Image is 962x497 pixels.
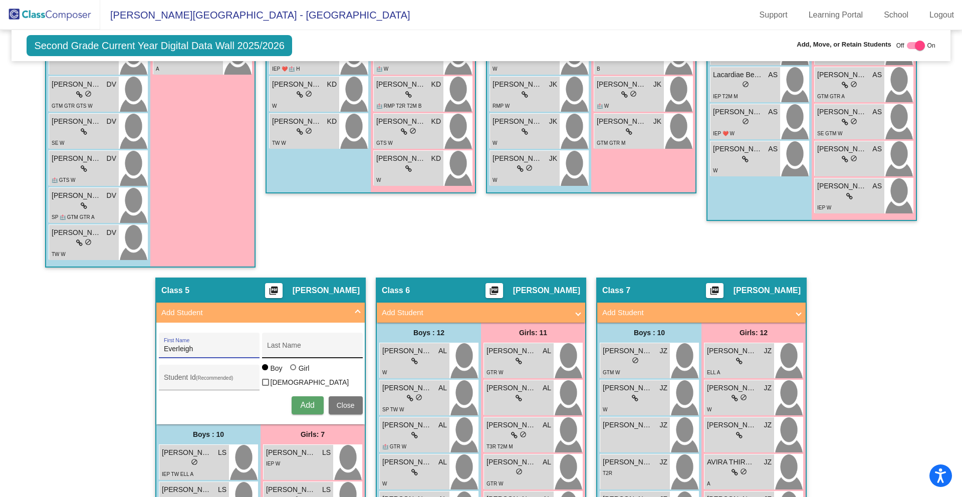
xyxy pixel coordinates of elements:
span: LS [322,484,331,495]
span: SP 🏥 GTM GTR A [52,214,95,220]
span: [PERSON_NAME] [603,383,653,393]
mat-panel-title: Add Student [161,307,348,319]
span: RMP W [493,103,510,109]
span: Class 7 [602,286,630,296]
a: Support [752,7,796,23]
span: AS [872,181,882,191]
span: do_not_disturb_alt [85,238,92,245]
span: AL [543,383,551,393]
span: W [376,177,381,183]
span: JZ [764,346,772,356]
span: GTR W [487,481,503,486]
span: AL [543,457,551,467]
span: do_not_disturb_alt [85,90,92,97]
span: LS [322,447,331,458]
span: do_not_disturb_alt [305,127,312,134]
span: A [707,481,710,486]
span: W [713,168,717,173]
button: Add [292,396,324,414]
span: AL [543,420,551,430]
span: JK [549,116,557,127]
span: DV [107,190,116,201]
span: AL [438,346,447,356]
span: [DEMOGRAPHIC_DATA] [271,376,349,388]
span: AL [543,346,551,356]
div: Girl [298,363,310,373]
span: JK [549,79,557,90]
mat-icon: picture_as_pdf [268,286,280,300]
div: Boys : 10 [156,424,261,444]
span: IEP ❤️ W [713,131,735,136]
span: do_not_disturb_alt [520,431,527,438]
span: KD [327,116,337,127]
span: do_not_disturb_alt [742,81,749,88]
span: [PERSON_NAME] [382,346,432,356]
span: [PERSON_NAME] [817,181,867,191]
span: Lacardiae Bencie [713,70,763,80]
span: KD [431,153,441,164]
span: 🏥 RMP T2R T2M B [376,103,421,109]
span: [PERSON_NAME] [487,383,537,393]
div: Boys : 10 [597,323,701,343]
span: [PERSON_NAME][GEOGRAPHIC_DATA] - [GEOGRAPHIC_DATA] [100,7,410,23]
span: 🏥 W [597,103,609,109]
span: [PERSON_NAME] [603,457,653,467]
span: [PERSON_NAME] [487,457,537,467]
span: 🏥 W [376,66,388,72]
div: Boy [270,363,283,373]
span: 🏥 GTR W [382,444,406,449]
span: do_not_disturb_alt [740,468,747,475]
mat-expansion-panel-header: Add Student [377,303,585,323]
span: SE GTM W [817,131,843,136]
span: do_not_disturb_alt [630,90,637,97]
span: [PERSON_NAME] [382,383,432,393]
span: AL [438,383,447,393]
span: W [493,140,497,146]
span: SE W [52,140,65,146]
a: Logout [921,7,962,23]
a: Learning Portal [801,7,871,23]
span: AS [872,144,882,154]
span: DV [107,227,116,238]
span: do_not_disturb_alt [850,155,857,162]
span: W [382,481,387,486]
div: Girls: 12 [701,323,806,343]
span: AS [768,70,778,80]
input: First Name [164,345,254,353]
span: [PERSON_NAME] [817,107,867,117]
span: T2R [603,470,612,476]
span: LS [218,447,226,458]
span: TW W [52,252,66,257]
span: W [493,66,497,72]
div: Girls: 7 [261,424,365,444]
span: ELL A [707,370,720,375]
span: [PERSON_NAME] [PERSON_NAME] [272,79,322,90]
span: JZ [659,420,667,430]
div: Add Student [156,323,365,424]
span: JK [653,116,661,127]
span: Close [337,401,355,409]
span: [PERSON_NAME] [493,79,543,90]
span: Second Grade Current Year Digital Data Wall 2025/2026 [27,35,292,56]
span: JZ [764,383,772,393]
span: do_not_disturb_alt [305,90,312,97]
span: KD [327,79,337,90]
span: GTM GTR A [817,94,845,99]
span: GTM W [603,370,620,375]
span: GTR W [487,370,503,375]
span: [PERSON_NAME] [266,484,316,495]
span: T3R T2M M [487,444,513,449]
span: [PERSON_NAME] [PERSON_NAME] [493,116,543,127]
span: [PERSON_NAME] [52,190,102,201]
span: IEP T2M M [713,94,738,99]
span: Off [896,41,904,50]
span: JZ [764,420,772,430]
span: Add, Move, or Retain Students [797,40,891,50]
span: W [493,177,497,183]
span: [PERSON_NAME] [382,420,432,430]
span: KD [431,116,441,127]
span: [PERSON_NAME] [52,79,102,90]
span: AS [768,107,778,117]
span: [PERSON_NAME] [382,457,432,467]
span: JZ [659,383,667,393]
